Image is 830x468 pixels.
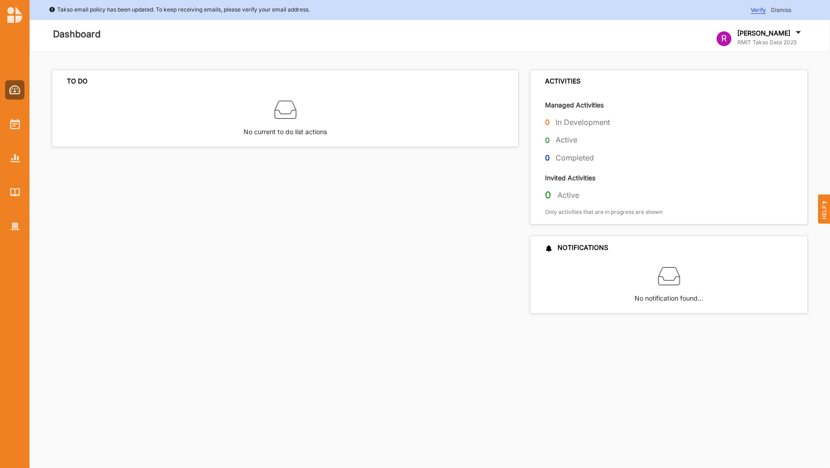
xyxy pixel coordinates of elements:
a: Library [5,183,24,202]
img: box [658,265,680,287]
label: Active [556,135,577,145]
a: Reports [5,148,24,168]
img: Dashboard [9,85,21,95]
label: Dashboard [53,27,101,42]
label: 0 [545,152,550,164]
div: Takso email policy has been updated. To keep receiving emails, please verify your email address. [49,5,310,14]
img: Activities [10,119,20,129]
img: box [274,99,296,121]
label: 0 [545,135,550,146]
a: Dashboard [5,80,24,100]
div: TO DO [67,77,88,85]
label: In Development [556,118,610,127]
div: ACTIVITIES [545,77,581,85]
a: Organisation [5,217,24,236]
label: Invited Activities [545,173,595,182]
img: Reports [10,154,20,162]
img: Library [10,188,20,196]
label: 0 [545,189,551,201]
label: Completed [556,153,594,163]
div: NOTIFICATIONS [545,243,608,252]
label: No current to do list actions [243,121,327,137]
label: Managed Activities [545,101,604,109]
label: RMIT Takso Data 2025 [737,39,803,46]
a: Activities [5,114,24,134]
img: Organisation [10,223,20,231]
label: Active [557,190,579,200]
label: [PERSON_NAME] [737,29,790,37]
label: No notification found… [634,287,703,303]
div: R [717,31,731,46]
span: Verify [751,6,766,14]
label: 0 [545,117,550,128]
span: Dismiss [771,6,791,13]
img: logo [7,6,22,23]
label: Only activities that are in progress are shown [545,208,663,216]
